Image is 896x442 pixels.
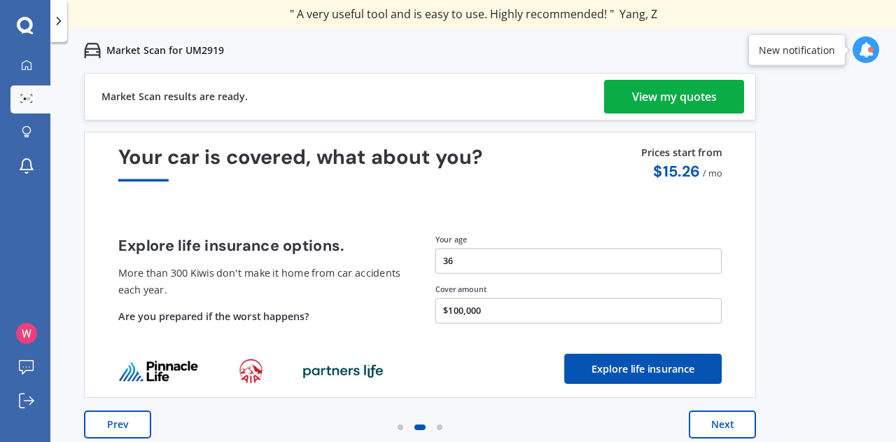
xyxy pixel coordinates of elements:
button: Prev [84,410,151,438]
a: View my quotes [604,80,744,113]
h4: Explore life insurance options. [118,237,405,255]
div: New notification [759,43,835,57]
img: car.f15378c7a67c060ca3f3.svg [84,42,101,59]
div: View my quotes [632,80,717,113]
img: ACg8ocJ7jFDeinBvRqEG-HkOdf3mNCgVX7C3vy9XDH4Uj-gBlj-3tA=s96-c [16,323,37,344]
span: $ 15.26 [653,161,700,181]
button: $100,000 [435,298,722,324]
div: Your age [435,234,722,245]
button: Explore life insurance [564,354,722,384]
p: More than 300 Kiwis don't make it home from car accidents each year. [118,265,405,298]
img: life_provider_logo_1 [239,359,262,384]
span: Are you prepared if the worst happens? [118,310,309,324]
p: Prices start from [641,146,722,163]
div: Your car is covered, what about you? [118,146,722,181]
div: Cover amount [435,284,722,295]
span: / mo [703,167,722,179]
p: Market Scan for UM2919 [106,43,224,57]
button: 36 [435,248,722,273]
img: life_provider_logo_2 [302,364,383,379]
button: Next [689,410,756,438]
div: Market Scan results are ready. [101,74,248,120]
img: life_provider_logo_0 [118,360,199,383]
